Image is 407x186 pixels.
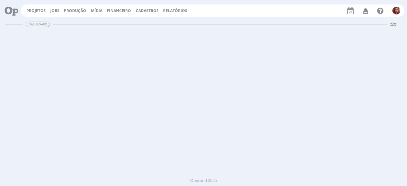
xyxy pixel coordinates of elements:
a: Relatórios [163,8,187,13]
a: Jobs [50,8,59,13]
a: Produção [64,8,86,13]
a: Financeiro [107,8,131,13]
span: Dashboard [26,22,50,27]
img: G [392,7,400,15]
button: Relatórios [161,8,189,13]
button: Produção [62,8,88,13]
button: G [392,5,401,16]
button: Financeiro [105,8,133,13]
button: Cadastros [134,8,161,13]
a: Mídia [91,8,102,13]
button: Projetos [24,8,48,13]
span: Cadastros [136,8,159,13]
a: Projetos [26,8,46,13]
button: Mídia [89,8,104,13]
button: Jobs [48,8,61,13]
